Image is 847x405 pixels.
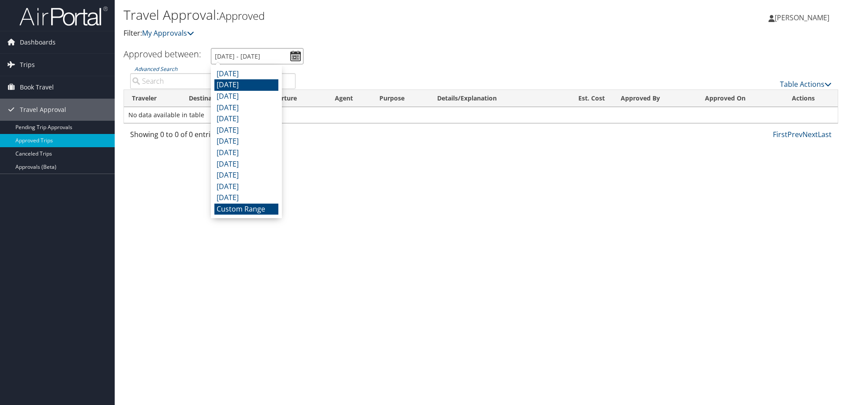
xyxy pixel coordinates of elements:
[429,90,552,107] th: Details/Explanation
[697,90,784,107] th: Approved On: activate to sort column ascending
[552,90,613,107] th: Est. Cost: activate to sort column ascending
[214,204,278,215] li: Custom Range
[258,90,327,107] th: Departure: activate to sort column ascending
[135,65,177,73] a: Advanced Search
[768,4,838,31] a: [PERSON_NAME]
[780,79,832,89] a: Table Actions
[818,130,832,139] a: Last
[211,48,304,64] input: [DATE] - [DATE]
[20,54,35,76] span: Trips
[802,130,818,139] a: Next
[124,107,838,123] td: No data available in table
[327,90,371,107] th: Agent
[775,13,829,22] span: [PERSON_NAME]
[214,79,278,91] li: [DATE]
[124,6,600,24] h1: Travel Approval:
[181,90,258,107] th: Destination: activate to sort column ascending
[214,102,278,114] li: [DATE]
[784,90,838,107] th: Actions
[613,90,697,107] th: Approved By: activate to sort column ascending
[214,125,278,136] li: [DATE]
[214,181,278,193] li: [DATE]
[214,136,278,147] li: [DATE]
[124,90,181,107] th: Traveler: activate to sort column ascending
[214,192,278,204] li: [DATE]
[773,130,787,139] a: First
[20,31,56,53] span: Dashboards
[124,48,201,60] h3: Approved between:
[19,6,108,26] img: airportal-logo.png
[130,73,296,89] input: Advanced Search
[787,130,802,139] a: Prev
[20,99,66,121] span: Travel Approval
[214,170,278,181] li: [DATE]
[214,68,278,80] li: [DATE]
[214,159,278,170] li: [DATE]
[219,8,265,23] small: Approved
[214,113,278,125] li: [DATE]
[214,147,278,159] li: [DATE]
[20,76,54,98] span: Book Travel
[142,28,194,38] a: My Approvals
[130,129,296,144] div: Showing 0 to 0 of 0 entries
[214,91,278,102] li: [DATE]
[124,28,600,39] p: Filter:
[371,90,429,107] th: Purpose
